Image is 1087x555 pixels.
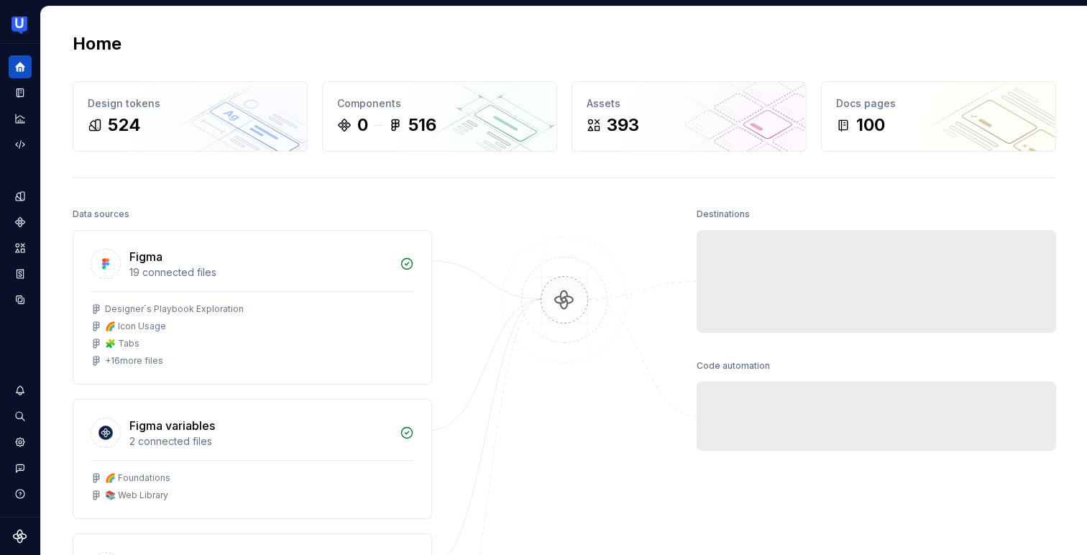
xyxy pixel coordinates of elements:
[88,96,293,111] div: Design tokens
[9,405,32,428] button: Search ⌘K
[9,55,32,78] a: Home
[105,490,168,501] div: 📚 Web Library
[856,114,885,137] div: 100
[9,185,32,208] a: Design tokens
[108,114,141,137] div: 524
[821,81,1056,152] a: Docs pages100
[9,81,32,104] a: Documentation
[9,262,32,285] a: Storybook stories
[73,399,432,519] a: Figma variables2 connected files🌈 Foundations📚 Web Library
[322,81,557,152] a: Components0516
[105,303,244,315] div: Designer´s Playbook Exploration
[9,288,32,311] a: Data sources
[105,472,170,484] div: 🌈 Foundations
[13,529,27,543] svg: Supernova Logo
[9,379,32,402] button: Notifications
[73,81,308,152] a: Design tokens524
[9,431,32,454] a: Settings
[587,96,792,111] div: Assets
[9,237,32,260] a: Assets
[12,17,29,34] img: 41adf70f-fc1c-4662-8e2d-d2ab9c673b1b.png
[9,107,32,130] a: Analytics
[105,321,166,332] div: 🌈 Icon Usage
[105,355,163,367] div: + 16 more files
[129,417,215,434] div: Figma variables
[9,211,32,234] a: Components
[129,434,391,449] div: 2 connected files
[73,32,121,55] h2: Home
[408,114,436,137] div: 516
[697,204,750,224] div: Destinations
[337,96,542,111] div: Components
[607,114,639,137] div: 393
[73,230,432,385] a: Figma19 connected filesDesigner´s Playbook Exploration🌈 Icon Usage🧩 Tabs+16more files
[129,248,162,265] div: Figma
[9,133,32,156] a: Code automation
[697,356,770,376] div: Code automation
[836,96,1041,111] div: Docs pages
[73,204,129,224] div: Data sources
[105,338,139,349] div: 🧩 Tabs
[572,81,807,152] a: Assets393
[357,114,368,137] div: 0
[9,457,32,480] button: Contact support
[129,265,391,280] div: 19 connected files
